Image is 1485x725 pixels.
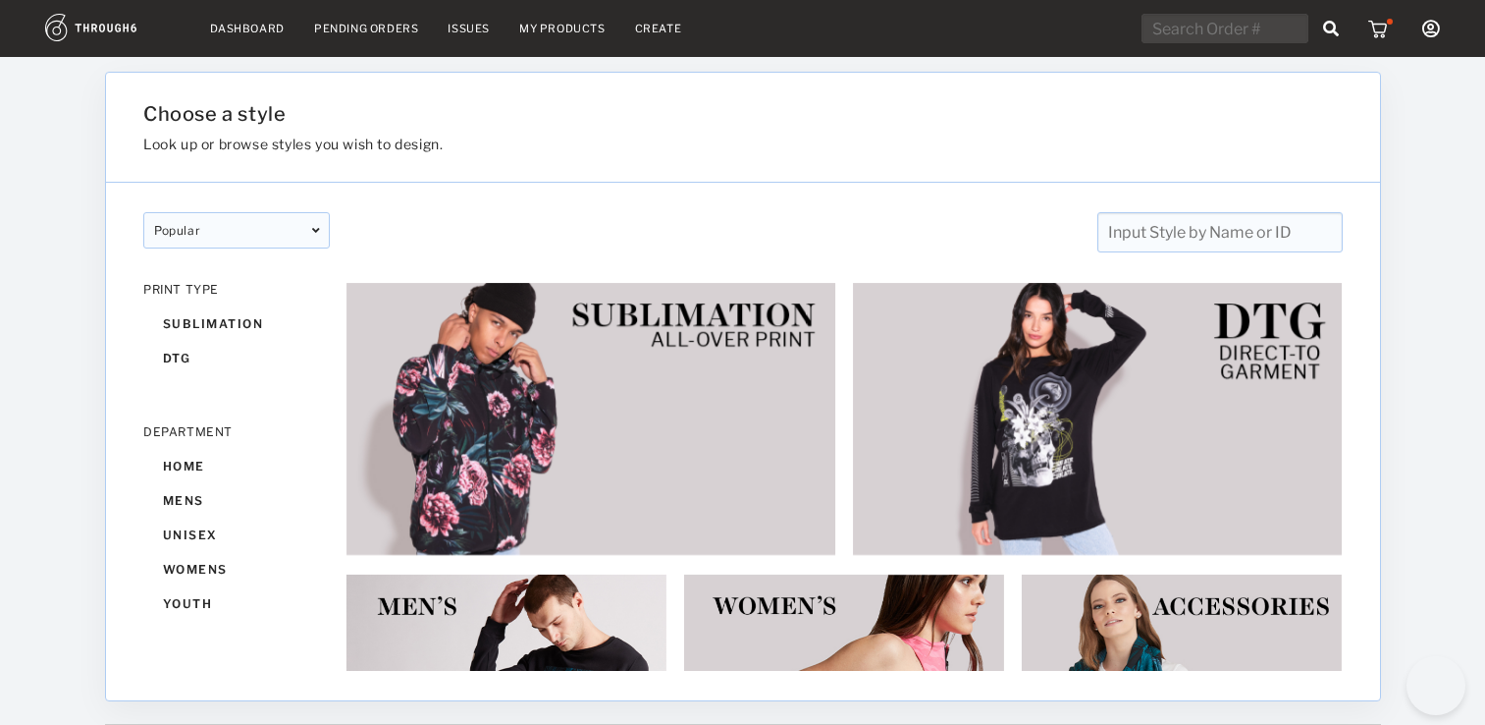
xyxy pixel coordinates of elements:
[143,670,330,685] div: CATEGORY
[143,212,330,249] div: popular
[143,424,330,439] div: DEPARTMENT
[852,282,1343,556] img: 2e253fe2-a06e-4c8d-8f72-5695abdd75b9.jpg
[143,483,330,518] div: mens
[143,102,1140,126] h1: Choose a style
[143,449,330,483] div: home
[314,22,418,35] a: Pending Orders
[143,282,330,297] div: PRINT TYPE
[1368,19,1393,38] img: icon_cart_red_dot.b92b630d.svg
[448,22,490,35] a: Issues
[1406,656,1465,715] iframe: Toggle Customer Support
[45,14,181,41] img: logo.1c10ca64.svg
[143,341,330,375] div: dtg
[143,307,330,341] div: sublimation
[143,518,330,552] div: unisex
[519,22,606,35] a: My Products
[143,552,330,586] div: womens
[1096,212,1342,252] input: Input Style by Name or ID
[210,22,285,35] a: Dashboard
[345,282,836,556] img: 6ec95eaf-68e2-44b2-82ac-2cbc46e75c33.jpg
[143,136,1140,152] h3: Look up or browse styles you wish to design.
[1141,14,1308,43] input: Search Order #
[143,586,330,621] div: youth
[635,22,682,35] a: Create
